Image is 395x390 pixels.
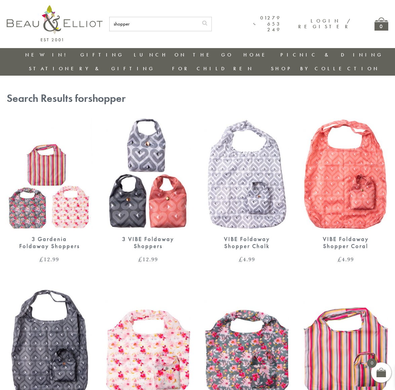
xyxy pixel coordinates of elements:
a: New in! [25,51,70,58]
div: VIBE Foldaway Shopper Coral [315,236,377,249]
a: Login / Register [298,17,351,30]
a: 0 [374,17,388,31]
a: Shop by collection [271,65,380,72]
img: VIBE Shoppers Chalk [204,119,290,229]
h1: Search Results for [7,92,388,105]
img: VIBE Foldaway Shopper Coral [303,119,388,229]
a: Picnic & Dining [280,51,383,58]
bdi: 4.99 [239,255,255,263]
a: VIBE shoppers 3 VIBE Foldaway Shoppers £12.99 [106,119,191,262]
input: SEARCH [110,17,198,31]
div: 3 Gardenia Foldaway Shoppers [18,236,80,249]
bdi: 12.99 [138,255,158,263]
span: £ [39,255,44,263]
a: VIBE Foldaway Shopper Coral VIBE Foldaway Shopper Coral £4.99 [303,119,388,262]
a: Stationery & Gifting [29,65,155,72]
a: Gardenia Shoppers set of 3 3 Gardenia Foldaway Shoppers £12.99 [7,119,92,262]
span: £ [138,255,143,263]
span: £ [239,255,243,263]
img: VIBE shoppers [106,119,191,229]
a: 01279 653 249 [253,15,281,33]
span: 0 [367,358,377,368]
a: Lunch On The Go [134,51,233,58]
a: VIBE Shoppers Chalk VIBE Foldaway Shopper Chalk £4.99 [204,119,290,262]
a: Gifting [80,51,124,58]
div: 3 VIBE Foldaway Shoppers [117,236,179,249]
bdi: 12.99 [39,255,59,263]
span: £ [338,255,342,263]
a: For Children [172,65,254,72]
img: Gardenia Shoppers set of 3 [7,119,92,229]
bdi: 4.99 [338,255,354,263]
div: VIBE Foldaway Shopper Chalk [216,236,278,249]
span: shopper [88,91,126,105]
a: Home [243,51,270,58]
img: logo [7,5,103,41]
